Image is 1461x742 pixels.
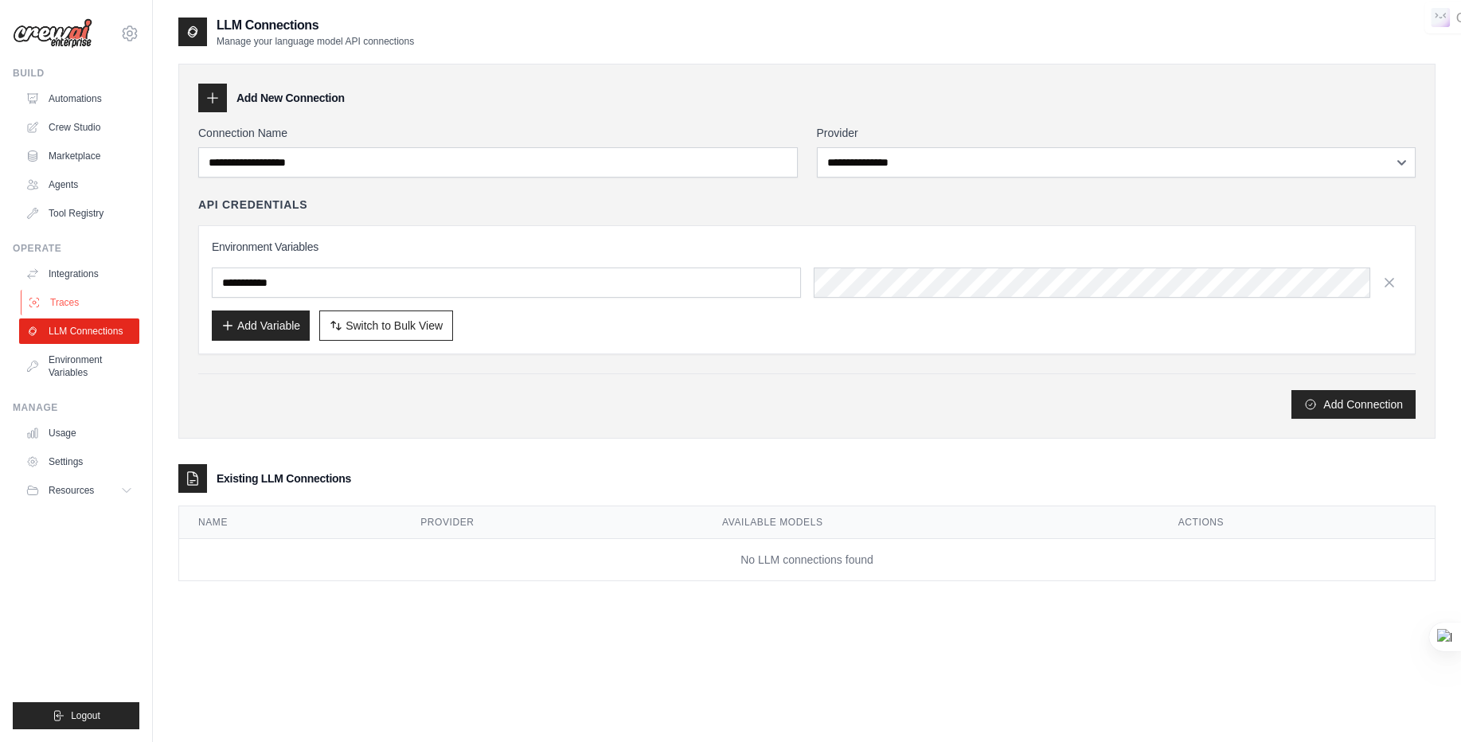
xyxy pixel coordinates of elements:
td: No LLM connections found [179,539,1435,581]
span: Switch to Bulk View [346,318,443,334]
h2: LLM Connections [217,16,414,35]
span: Logout [71,709,100,722]
a: Tool Registry [19,201,139,226]
span: Resources [49,484,94,497]
a: Traces [21,290,141,315]
h4: API Credentials [198,197,307,213]
button: Switch to Bulk View [319,310,453,341]
th: Available Models [703,506,1159,539]
p: Manage your language model API connections [217,35,414,48]
a: Agents [19,172,139,197]
a: Marketplace [19,143,139,169]
button: Logout [13,702,139,729]
th: Name [179,506,401,539]
label: Provider [817,125,1416,141]
button: Add Variable [212,310,310,341]
h3: Add New Connection [236,90,345,106]
div: Build [13,67,139,80]
div: Operate [13,242,139,255]
a: Crew Studio [19,115,139,140]
div: Manage [13,401,139,414]
img: Logo [13,18,92,49]
h3: Existing LLM Connections [217,471,351,486]
button: Resources [19,478,139,503]
button: Add Connection [1291,390,1416,419]
th: Provider [401,506,703,539]
h3: Environment Variables [212,239,1402,255]
a: Environment Variables [19,347,139,385]
a: LLM Connections [19,318,139,344]
a: Settings [19,449,139,474]
a: Automations [19,86,139,111]
a: Usage [19,420,139,446]
label: Connection Name [198,125,798,141]
a: Integrations [19,261,139,287]
th: Actions [1159,506,1435,539]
